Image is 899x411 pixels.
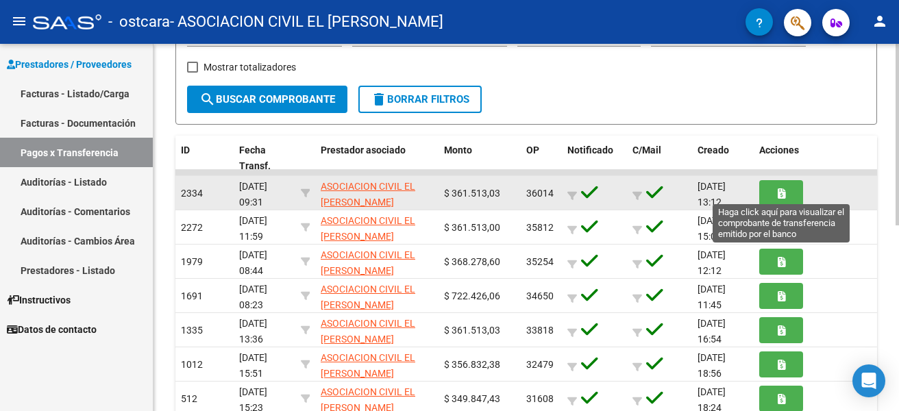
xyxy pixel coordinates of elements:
[204,59,296,75] span: Mostrar totalizadores
[321,197,433,223] span: 30708726121
[526,256,554,267] span: 35254
[239,284,267,310] span: [DATE] 08:23
[444,393,500,404] span: $ 349.847,43
[321,299,433,326] span: 30708726121
[852,364,885,397] div: Open Intercom Messenger
[698,181,726,208] span: [DATE] 13:12
[239,318,267,345] span: [DATE] 13:36
[567,145,613,155] span: Notificado
[444,222,500,233] span: $ 361.513,00
[181,256,203,267] span: 1979
[7,57,132,72] span: Prestadores / Proveedores
[321,181,415,208] span: ASOCIACION CIVIL EL [PERSON_NAME]
[371,91,387,108] mat-icon: delete
[321,352,415,379] span: ASOCIACION CIVIL EL [PERSON_NAME]
[321,284,415,310] span: ASOCIACION CIVIL EL [PERSON_NAME]
[321,368,433,395] span: 30708726121
[181,145,190,155] span: ID
[321,215,415,242] span: ASOCIACION CIVIL EL [PERSON_NAME]
[358,86,482,113] button: Borrar Filtros
[526,393,554,404] span: 31608
[872,13,888,29] mat-icon: person
[526,290,554,301] span: 34650
[321,231,433,258] span: 30708726121
[7,292,71,308] span: Instructivos
[321,265,433,292] span: 30708726121
[187,86,347,113] button: Buscar Comprobante
[315,136,439,181] datatable-header-cell: Prestador asociado
[562,136,627,181] datatable-header-cell: Notificado
[444,188,500,199] span: $ 361.513,03
[692,136,754,181] datatable-header-cell: Creado
[321,145,406,155] span: Prestador asociado
[199,93,335,105] span: Buscar Comprobante
[199,91,216,108] mat-icon: search
[170,7,443,37] span: - ASOCIACION CIVIL EL [PERSON_NAME]
[439,136,521,181] datatable-header-cell: Monto
[627,136,692,181] datatable-header-cell: C/Mail
[239,249,267,276] span: [DATE] 08:44
[11,13,27,29] mat-icon: menu
[526,145,539,155] span: OP
[181,188,203,199] span: 2334
[444,145,472,155] span: Monto
[234,136,295,181] datatable-header-cell: Fecha Transf.
[181,359,203,370] span: 1012
[181,290,203,301] span: 1691
[526,325,554,336] span: 33818
[181,325,203,336] span: 1335
[698,284,726,310] span: [DATE] 11:45
[108,7,170,37] span: - ostcara
[759,145,799,155] span: Acciones
[526,222,554,233] span: 35812
[698,249,726,276] span: [DATE] 12:12
[632,145,661,155] span: C/Mail
[754,136,877,181] datatable-header-cell: Acciones
[526,359,554,370] span: 32479
[444,256,500,267] span: $ 368.278,60
[239,145,271,171] span: Fecha Transf.
[181,222,203,233] span: 2272
[698,145,729,155] span: Creado
[239,181,267,208] span: [DATE] 09:31
[444,359,500,370] span: $ 356.832,38
[321,249,415,276] span: ASOCIACION CIVIL EL [PERSON_NAME]
[698,215,726,242] span: [DATE] 15:06
[698,352,726,379] span: [DATE] 18:56
[444,290,500,301] span: $ 722.426,06
[444,325,500,336] span: $ 361.513,03
[371,93,469,105] span: Borrar Filtros
[321,318,415,345] span: ASOCIACION CIVIL EL [PERSON_NAME]
[175,136,234,181] datatable-header-cell: ID
[239,352,267,379] span: [DATE] 15:51
[181,393,197,404] span: 512
[239,215,267,242] span: [DATE] 11:59
[698,318,726,345] span: [DATE] 16:54
[521,136,562,181] datatable-header-cell: OP
[321,334,433,360] span: 30708726121
[526,188,554,199] span: 36014
[7,322,97,337] span: Datos de contacto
